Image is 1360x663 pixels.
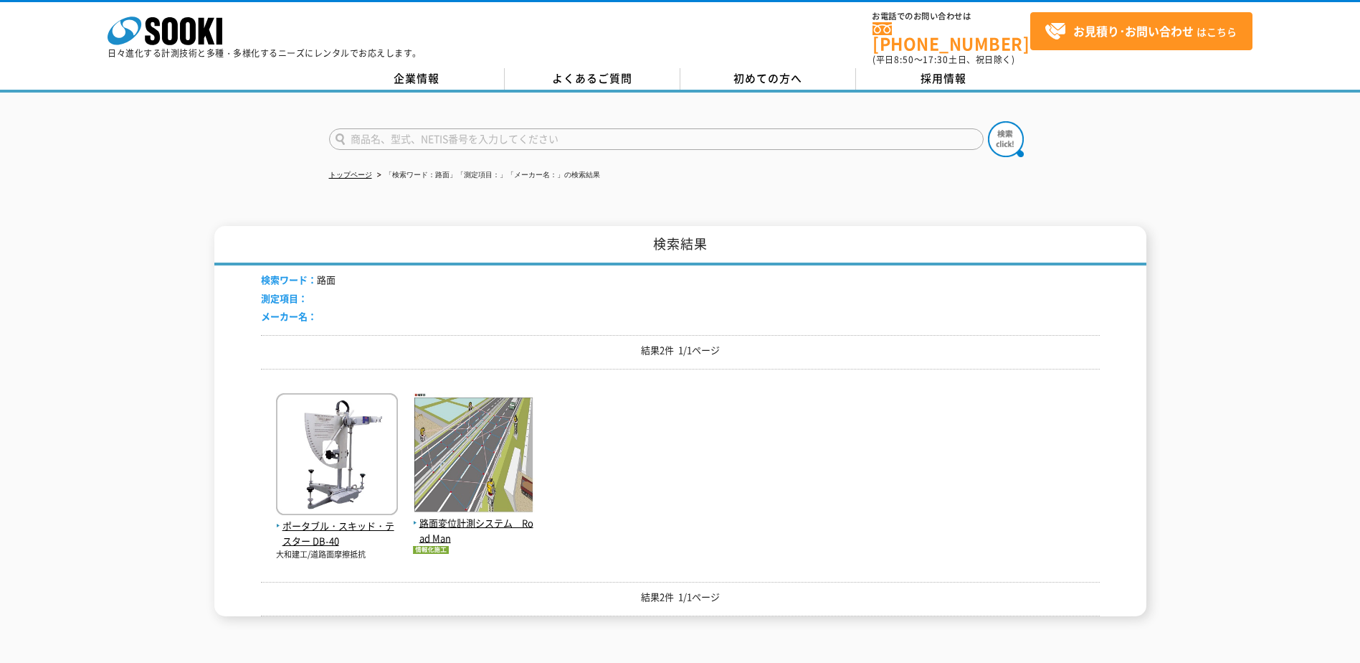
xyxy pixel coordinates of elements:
[1073,22,1194,39] strong: お見積り･お問い合わせ
[413,501,535,545] a: 路面変位計測システム Road Man
[872,22,1030,52] a: [PHONE_NUMBER]
[329,171,372,179] a: トップページ
[505,68,680,90] a: よくあるご質問
[374,168,600,183] li: 「検索ワード：路面」「測定項目：」「メーカー名：」の検索結果
[261,309,317,323] span: メーカー名：
[261,273,336,288] li: 路面
[276,504,398,548] a: ポータブル・スキッド・テスター DB-40
[1045,21,1237,42] span: はこちら
[261,343,1100,358] p: 結果2件 1/1ページ
[276,549,398,561] p: 大和建工/道路面摩擦抵抗
[733,70,802,86] span: 初めての方へ
[413,516,535,546] span: 路面変位計測システム Road Man
[923,53,948,66] span: 17:30
[872,53,1014,66] span: (平日 ～ 土日、祝日除く)
[108,49,422,57] p: 日々進化する計測技術と多種・多様化するニーズにレンタルでお応えします。
[894,53,914,66] span: 8:50
[329,68,505,90] a: 企業情報
[261,291,308,305] span: 測定項目：
[276,393,398,519] img: DB-40
[413,546,449,554] img: 情報化施工
[276,519,398,549] span: ポータブル・スキッド・テスター DB-40
[329,128,984,150] input: 商品名、型式、NETIS番号を入力してください
[413,393,535,516] img: 路面変位計測システム Road Man
[261,590,1100,605] p: 結果2件 1/1ページ
[856,68,1032,90] a: 採用情報
[214,226,1146,265] h1: 検索結果
[872,12,1030,21] span: お電話でのお問い合わせは
[988,121,1024,157] img: btn_search.png
[680,68,856,90] a: 初めての方へ
[261,273,317,286] span: 検索ワード：
[1030,12,1252,50] a: お見積り･お問い合わせはこちら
